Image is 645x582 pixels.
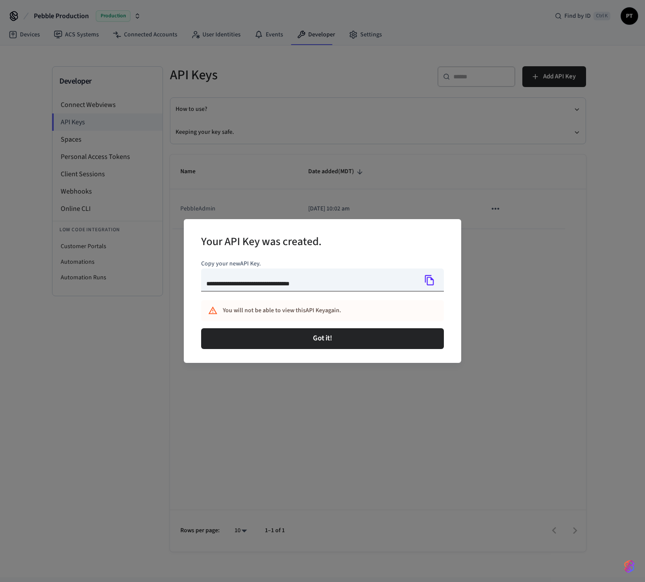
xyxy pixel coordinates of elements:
img: SeamLogoGradient.69752ec5.svg [624,559,635,573]
h2: Your API Key was created. [201,230,322,256]
p: Copy your new API Key . [201,259,444,268]
button: Got it! [201,328,444,349]
button: Copy [420,271,439,289]
div: You will not be able to view this API Key again. [223,303,406,319]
